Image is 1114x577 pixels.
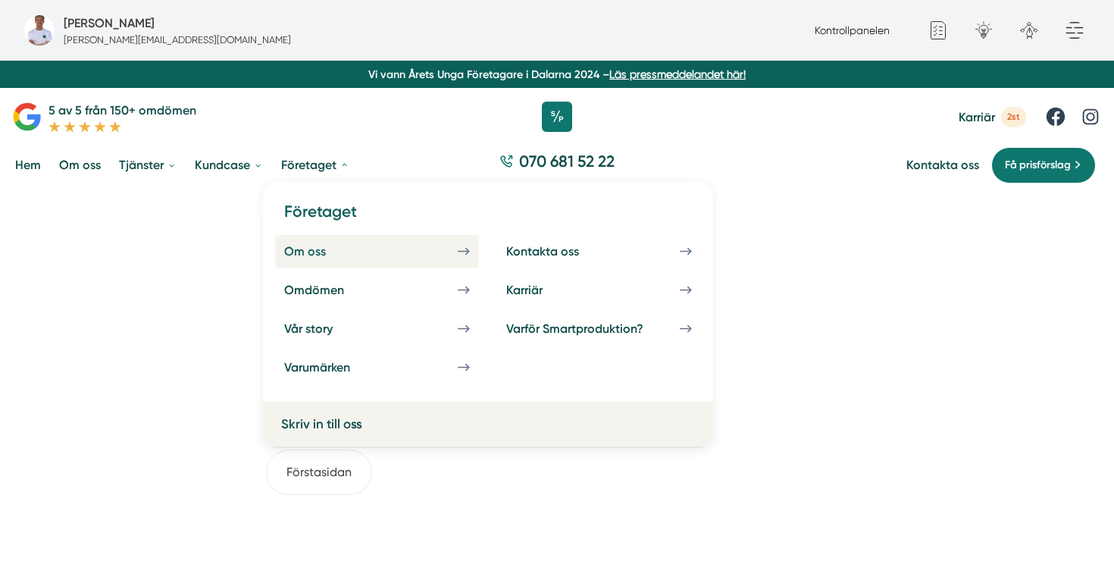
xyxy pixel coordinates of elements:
[275,200,701,234] h4: Företaget
[275,351,479,384] a: Varumärken
[6,67,1108,82] p: Vi vann Årets Unga Företagare i Dalarna 2024 –
[281,414,482,434] a: Skriv in till oss
[266,450,372,494] a: Förstasidan
[278,146,352,184] a: Företaget
[906,158,979,172] a: Kontakta oss
[609,68,746,80] a: Läs pressmeddelandet här!
[49,101,196,120] p: 5 av 5 från 150+ omdömen
[815,24,890,36] a: Kontrollpanelen
[284,321,369,336] div: Vår story
[497,274,701,306] a: Karriär
[284,283,380,297] div: Omdömen
[506,283,579,297] div: Karriär
[284,244,362,259] div: Om oss
[497,235,701,268] a: Kontakta oss
[64,14,155,33] h5: Administratör
[519,150,615,172] span: 070 681 52 22
[284,360,386,375] div: Varumärken
[116,146,180,184] a: Tjänster
[64,33,291,47] p: [PERSON_NAME][EMAIL_ADDRESS][DOMAIN_NAME]
[991,147,1096,183] a: Få prisförslag
[959,107,1026,127] a: Karriär 2st
[275,312,479,345] a: Vår story
[1001,107,1026,127] span: 2st
[56,146,104,184] a: Om oss
[275,235,479,268] a: Om oss
[12,146,44,184] a: Hem
[493,150,621,180] a: 070 681 52 22
[24,15,55,45] img: foretagsbild-pa-smartproduktion-en-webbyraer-i-dalarnas-lan.png
[506,244,615,259] div: Kontakta oss
[275,274,479,306] a: Omdömen
[1005,157,1071,174] span: Få prisförslag
[959,110,995,124] span: Karriär
[192,146,266,184] a: Kundcase
[497,312,701,345] a: Varför Smartproduktion?
[506,321,680,336] div: Varför Smartproduktion?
